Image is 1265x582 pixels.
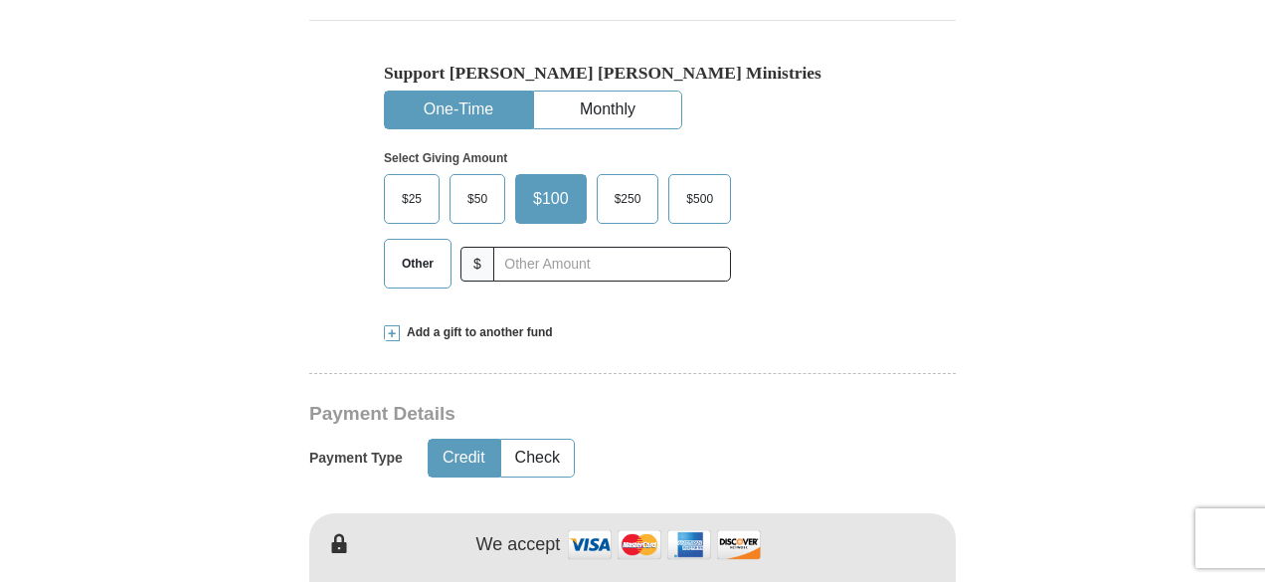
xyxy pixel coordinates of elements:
[460,247,494,282] span: $
[523,184,579,214] span: $100
[676,184,723,214] span: $500
[385,92,532,128] button: One-Time
[309,403,816,426] h3: Payment Details
[392,249,444,279] span: Other
[565,523,764,566] img: credit cards accepted
[392,184,432,214] span: $25
[400,324,553,341] span: Add a gift to another fund
[534,92,681,128] button: Monthly
[493,247,731,282] input: Other Amount
[384,63,881,84] h5: Support [PERSON_NAME] [PERSON_NAME] Ministries
[605,184,651,214] span: $250
[309,450,403,467] h5: Payment Type
[476,534,561,556] h4: We accept
[429,440,499,477] button: Credit
[384,151,507,165] strong: Select Giving Amount
[501,440,574,477] button: Check
[457,184,497,214] span: $50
